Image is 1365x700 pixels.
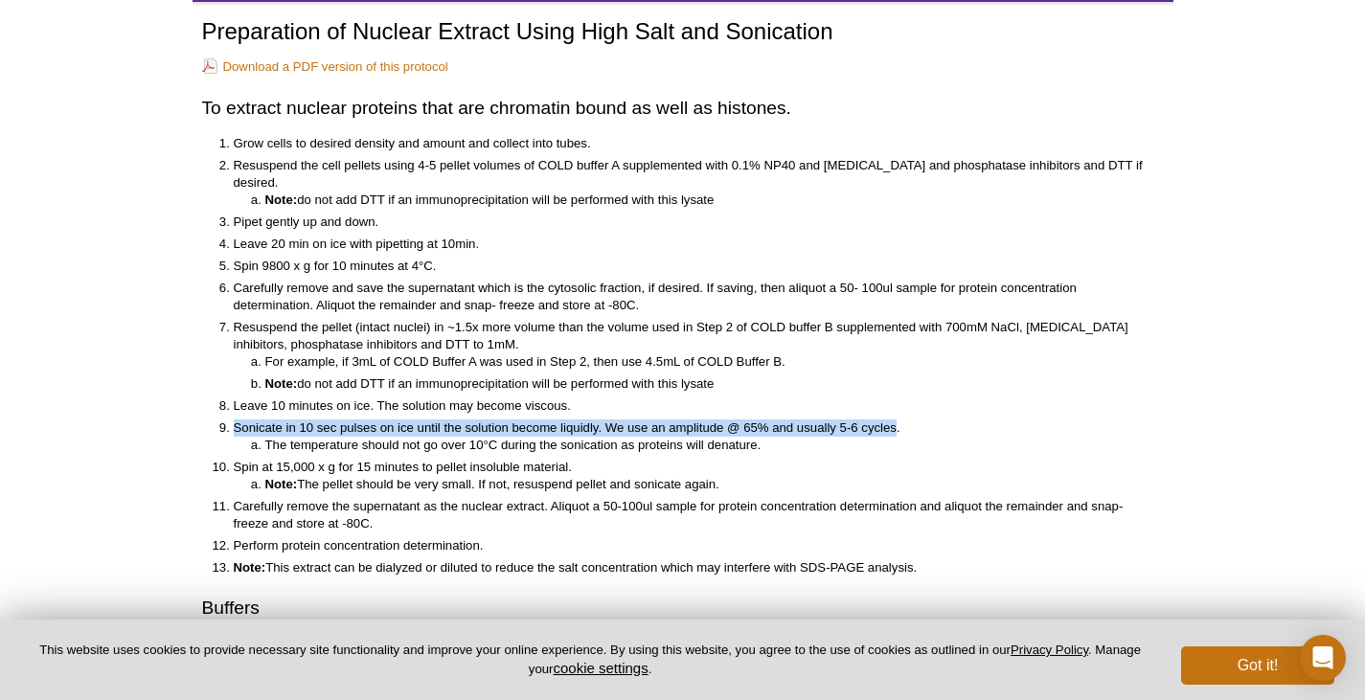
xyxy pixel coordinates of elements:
[202,95,1164,121] h2: To extract nuclear proteins that are chromatin bound as well as histones.
[234,419,1145,454] li: Sonicate in 10 sec pulses on ice until the solution become liquidly. We use an amplitude @ 65% an...
[202,19,1164,47] h1: Preparation of Nuclear Extract Using High Salt and Sonication
[1300,635,1346,681] div: Open Intercom Messenger
[265,376,298,391] strong: Note:
[234,280,1145,314] li: Carefully remove and save the supernatant which is the cytosolic fraction, if desired. If saving,...
[202,57,448,76] a: Download a PDF version of this protocol
[234,214,1145,231] li: Pipet gently up and down.
[234,236,1145,253] li: Leave 20 min on ice with pipetting at 10min.
[553,660,648,676] button: cookie settings
[234,157,1145,209] li: Resuspend the cell pellets using 4-5 pellet volumes of COLD buffer A supplemented with 0.1% NP40 ...
[265,192,1145,209] li: do not add DTT if an immunoprecipitation will be performed with this lysate
[234,135,1145,152] li: Grow cells to desired density and amount and collect into tubes.
[1011,643,1088,657] a: Privacy Policy
[265,476,1145,493] li: The pellet should be very small. If not, resuspend pellet and sonicate again.
[265,375,1145,393] li: do not add DTT if an immunoprecipitation will be performed with this lysate
[234,258,1145,275] li: Spin 9800 x g for 10 minutes at 4°C.
[202,595,1164,621] h2: Buffers
[265,353,1145,371] li: For example, if 3mL of COLD Buffer A was used in Step 2, then use 4.5mL of COLD Buffer B.
[31,642,1149,678] p: This website uses cookies to provide necessary site functionality and improve your online experie...
[265,192,298,207] strong: Note:
[265,477,298,491] strong: Note:
[234,537,1145,554] li: Perform protein concentration determination.
[234,459,1145,493] li: Spin at 15,000 x g for 15 minutes to pellet insoluble material.
[234,560,266,575] strong: Note:
[234,559,1145,576] li: This extract can be dialyzed or diluted to reduce the salt concentration which may interfere with...
[234,498,1145,532] li: Carefully remove the supernatant as the nuclear extract. Aliquot a 50-100ul sample for protein co...
[234,319,1145,393] li: Resuspend the pellet (intact nuclei) in ~1.5x more volume than the volume used in Step 2 of COLD ...
[265,437,1145,454] li: The temperature should not go over 10°C during the sonication as proteins will denature.
[1181,646,1334,685] button: Got it!
[234,397,1145,415] li: Leave 10 minutes on ice. The solution may become viscous.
